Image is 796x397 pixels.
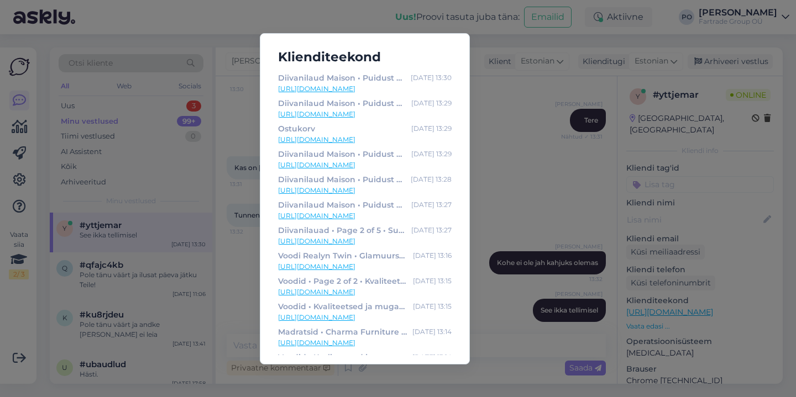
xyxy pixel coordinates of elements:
div: Diivanilaud Maison • Puidust diivanilauad • Kvaliteetne elutoamööbel [278,72,406,84]
div: Voodid • Kvaliteetsed ja mugavad voodid •Taskukohased hinnad [278,351,408,363]
div: [DATE] 13:27 [411,224,452,236]
div: [DATE] 13:16 [413,250,452,262]
a: [URL][DOMAIN_NAME] [278,186,452,195]
div: [DATE] 13:28 [411,173,452,186]
div: Madratsid • Charma Furniture • Kvaliteetsed madratsid! [278,326,408,338]
div: Diivanilaud Maison • Puidust diivanilauad • Kvaliteetne elutoamööbel [278,173,406,186]
a: [URL][DOMAIN_NAME] [278,160,452,170]
div: Diivanilauad • Page 2 of 5 • Suur valik stiilseid diivanilaudu [278,224,407,236]
a: [URL][DOMAIN_NAME] [278,262,452,272]
div: [DATE] 13:29 [411,97,452,109]
div: [DATE] 13:14 [412,351,452,363]
a: [URL][DOMAIN_NAME] [278,211,452,221]
div: Voodi Realyn Twin • Glamuursed voodid • Kvaliteetne mööbel [278,250,409,262]
a: [URL][DOMAIN_NAME] [278,313,452,322]
a: [URL][DOMAIN_NAME] [278,236,452,246]
div: [DATE] 13:30 [411,72,452,84]
h5: Klienditeekond [269,47,460,67]
a: [URL][DOMAIN_NAME] [278,84,452,94]
div: Diivanilaud Maison • Puidust diivanilauad • Kvaliteetne elutoamööbel [278,148,407,160]
div: [DATE] 13:15 [413,275,452,287]
div: [DATE] 13:15 [413,300,452,313]
div: Diivanilaud Maison • Puidust diivanilauad • Kvaliteetne elutoamööbel [278,97,407,109]
div: Voodid • Page 2 of 2 • Kvaliteetsed ja mugavad voodid •Taskukohased hinnad [278,275,409,287]
a: [URL][DOMAIN_NAME] [278,338,452,348]
div: [DATE] 13:29 [411,123,452,135]
a: [URL][DOMAIN_NAME] [278,109,452,119]
div: [DATE] 13:29 [411,148,452,160]
a: [URL][DOMAIN_NAME] [278,287,452,297]
a: [URL][DOMAIN_NAME] [278,135,452,145]
div: Diivanilaud Maison • Puidust diivanilauad • Kvaliteetne elutoamööbel [278,199,407,211]
div: [DATE] 13:27 [411,199,452,211]
div: [DATE] 13:14 [412,326,452,338]
div: Ostukorv [278,123,315,135]
div: Voodid • Kvaliteetsed ja mugavad voodid •Taskukohased hinnad [278,300,409,313]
